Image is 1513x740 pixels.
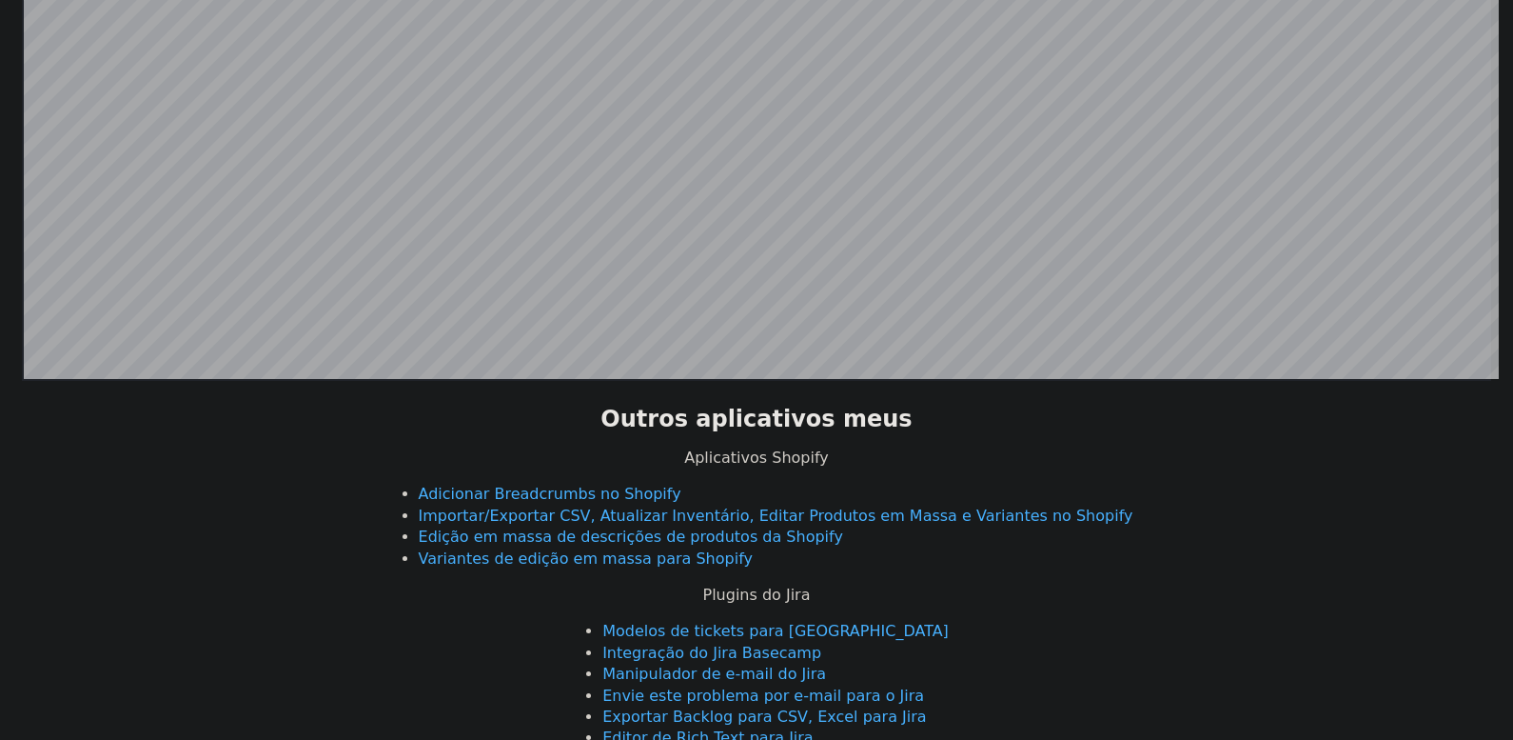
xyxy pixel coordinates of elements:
[703,586,811,604] font: Plugins do Jira
[602,622,949,640] a: Modelos de tickets para [GEOGRAPHIC_DATA]
[602,687,924,705] a: Envie este problema por e-mail para o Jira
[419,528,843,546] a: Edição em massa de descrições de produtos da Shopify
[684,449,829,467] font: Aplicativos Shopify
[602,665,826,683] a: Manipulador de e-mail do Jira
[419,485,681,503] a: Adicionar Breadcrumbs no Shopify
[600,406,912,432] font: Outros aplicativos meus
[419,507,1133,525] a: Importar/Exportar CSV, Atualizar Inventário, Editar Produtos em Massa e Variantes no Shopify
[419,550,753,568] a: Variantes de edição em massa para Shopify
[602,708,926,726] a: Exportar Backlog para CSV, Excel para Jira
[602,644,821,662] a: Integração do Jira Basecamp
